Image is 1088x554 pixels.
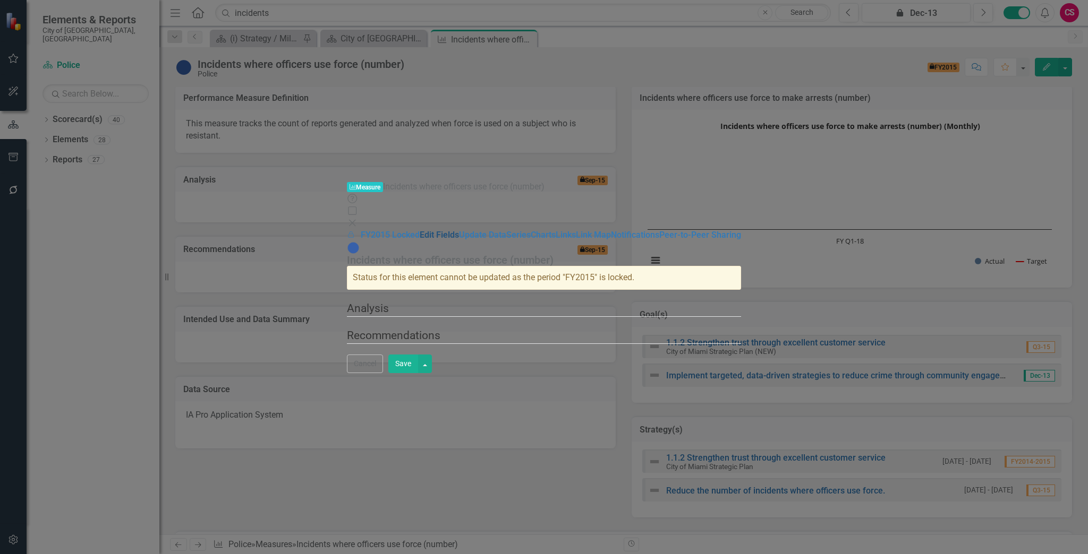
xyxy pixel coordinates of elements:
legend: Recommendations [347,327,741,344]
a: Series [506,230,531,240]
a: Edit Fields [420,230,459,240]
button: Cancel [347,354,383,373]
a: Links [556,230,576,240]
span: Measure [347,182,383,192]
span: Incidents where officers use force (number) [383,181,545,192]
a: Notifications [611,230,659,240]
button: Save [388,354,418,373]
img: No Information [347,241,360,254]
a: Update Data [459,230,506,240]
a: Link Map [576,230,611,240]
a: Charts [531,230,556,240]
a: Peer-to-Peer Sharing [659,230,741,240]
div: Incidents where officers use force (number) [347,254,735,266]
div: Status for this element cannot be updated as the period "FY2015" is locked. [347,266,741,290]
a: FY2015 Locked [347,230,419,240]
legend: Analysis [347,300,741,317]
